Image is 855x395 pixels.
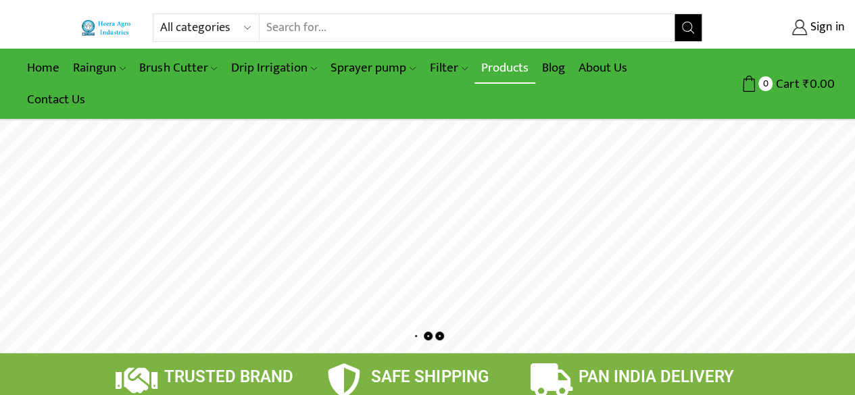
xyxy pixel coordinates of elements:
button: Search button [675,14,702,41]
a: Drip Irrigation [224,52,324,84]
span: 0 [758,76,773,90]
bdi: 0.00 [803,74,835,95]
span: Sign in [807,19,845,36]
a: Blog [535,52,572,84]
a: Brush Cutter [132,52,224,84]
span: SAFE SHIPPING [371,367,488,386]
a: Contact Us [20,84,92,115]
span: Cart [773,75,800,93]
a: Products [474,52,535,84]
span: ₹ [803,74,810,95]
a: Filter [423,52,474,84]
a: About Us [572,52,634,84]
a: 0 Cart ₹0.00 [716,72,835,97]
span: TRUSTED BRAND [164,367,293,386]
a: Home [20,52,66,84]
input: Search for... [260,14,675,41]
span: PAN INDIA DELIVERY [579,367,734,386]
a: Raingun [66,52,132,84]
a: Sign in [723,16,845,40]
a: Sprayer pump [324,52,422,84]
